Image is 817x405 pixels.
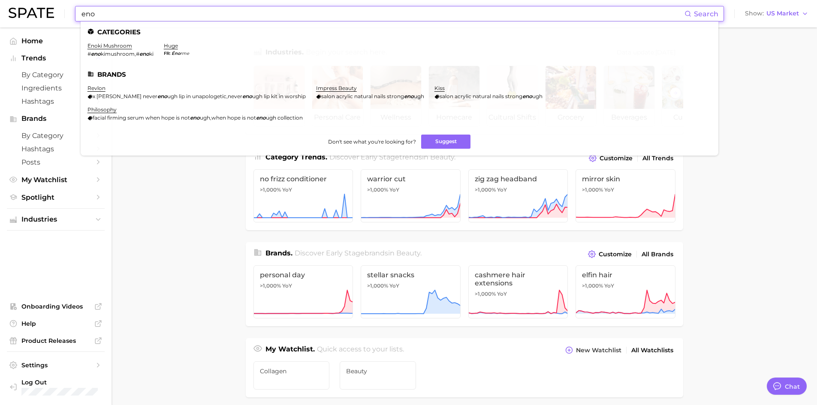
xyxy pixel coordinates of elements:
span: ugh [532,93,543,99]
span: Customize [600,155,633,162]
span: Collagen [260,368,323,375]
a: All Brands [639,249,675,260]
a: cashmere hair extensions>1,000% YoY [468,265,568,318]
a: philosophy [87,106,117,113]
span: Don't see what you're looking for? [328,138,416,145]
li: Categories [87,28,711,36]
button: Industries [7,213,105,226]
a: by Category [7,68,105,81]
a: warrior cut>1,000% YoY [361,169,461,222]
span: never [228,93,242,99]
a: My Watchlist [7,173,105,186]
a: huge [164,42,178,49]
span: Search [694,10,718,18]
span: Customize [599,251,632,258]
span: Spotlight [21,193,90,201]
span: >1,000% [367,282,388,289]
span: Discover Early Stage trends in . [329,153,455,161]
span: Discover Early Stage brands in . [295,249,422,257]
span: Ingredients [21,84,90,92]
span: All Brands [642,251,673,258]
a: All Trends [640,153,675,164]
span: Category Trends . [265,153,327,161]
span: Brands [21,115,90,123]
span: Hashtags [21,97,90,105]
a: impress beauty [316,85,357,91]
a: Hashtags [7,142,105,156]
span: New Watchlist [576,347,621,354]
button: ShowUS Market [743,8,811,19]
span: salon acrylic natural nails strong [321,93,404,99]
a: Posts [7,156,105,169]
span: beauty [430,153,454,161]
span: elfin hair [582,271,669,279]
span: US Market [766,11,799,16]
button: Brands [7,112,105,125]
em: eno [139,51,149,57]
span: Help [21,320,90,327]
span: Brands . [265,249,292,257]
a: Ingredients [7,81,105,95]
span: kimushroom [101,51,135,57]
span: Trends [21,54,90,62]
span: YoY [282,282,292,289]
button: Trends [7,52,105,65]
em: eno [242,93,252,99]
span: facial firming serum when hope is not [93,114,190,121]
em: eno [404,93,414,99]
div: , [87,114,303,121]
span: All Trends [642,155,673,162]
a: All Watchlists [629,345,675,356]
img: SPATE [9,8,54,18]
span: warrior cut [367,175,454,183]
a: Settings [7,359,105,372]
em: eno [157,93,167,99]
span: cashmere hair extensions [475,271,562,287]
span: no frizz conditioner [260,175,347,183]
span: Beauty [346,368,410,375]
a: personal day>1,000% YoY [253,265,353,318]
span: zig zag headband [475,175,562,183]
a: revlon [87,85,106,91]
a: Beauty [340,361,416,390]
span: x [PERSON_NAME] never [93,93,157,99]
span: ki [149,51,154,57]
span: YoY [497,291,507,297]
span: by Category [21,132,90,140]
a: mirror skin>1,000% YoY [576,169,675,222]
span: stellar snacks [367,271,454,279]
h1: My Watchlist. [265,344,315,356]
li: Brands [87,71,711,78]
span: My Watchlist [21,176,90,184]
span: >1,000% [582,282,603,289]
em: eno [91,51,101,57]
a: Collagen [253,361,330,390]
div: , [87,51,154,57]
span: ugh [200,114,210,121]
em: eno [256,114,266,121]
span: >1,000% [367,186,388,193]
a: Help [7,317,105,330]
span: YoY [497,186,507,193]
a: Onboarding Videos [7,300,105,313]
input: Search here for a brand, industry, or ingredient [81,6,684,21]
span: by Category [21,71,90,79]
span: YoY [604,186,614,193]
span: fr [164,51,172,56]
span: salon acrylic natural nails strong [440,93,522,99]
span: beauty [396,249,420,257]
a: zig zag headband>1,000% YoY [468,169,568,222]
span: # [87,51,91,57]
a: enoki mushroom [87,42,132,49]
span: Home [21,37,90,45]
a: elfin hair>1,000% YoY [576,265,675,318]
span: rme [180,51,189,56]
span: when hope is not [211,114,256,121]
a: Log out. Currently logged in with e-mail raj@netrush.com. [7,376,105,398]
span: ugh [414,93,424,99]
a: no frizz conditioner>1,000% YoY [253,169,353,222]
span: personal day [260,271,347,279]
span: Product Releases [21,337,90,345]
span: All Watchlists [631,347,673,354]
span: YoY [389,282,399,289]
